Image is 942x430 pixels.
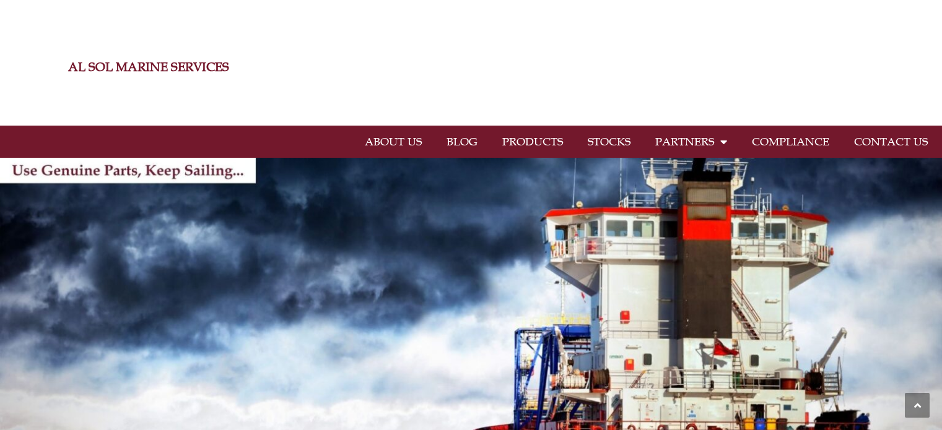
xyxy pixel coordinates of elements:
[575,127,643,156] a: STOCKS
[6,20,62,113] img: Alsolmarine-logo
[352,127,434,156] a: ABOUT US
[490,127,575,156] a: PRODUCTS
[739,127,842,156] a: COMPLIANCE
[905,393,930,418] a: Scroll to the top of the page
[842,127,940,156] a: CONTACT US
[68,59,229,74] a: AL SOL MARINE SERVICES
[643,127,739,156] a: PARTNERS
[434,127,490,156] a: BLOG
